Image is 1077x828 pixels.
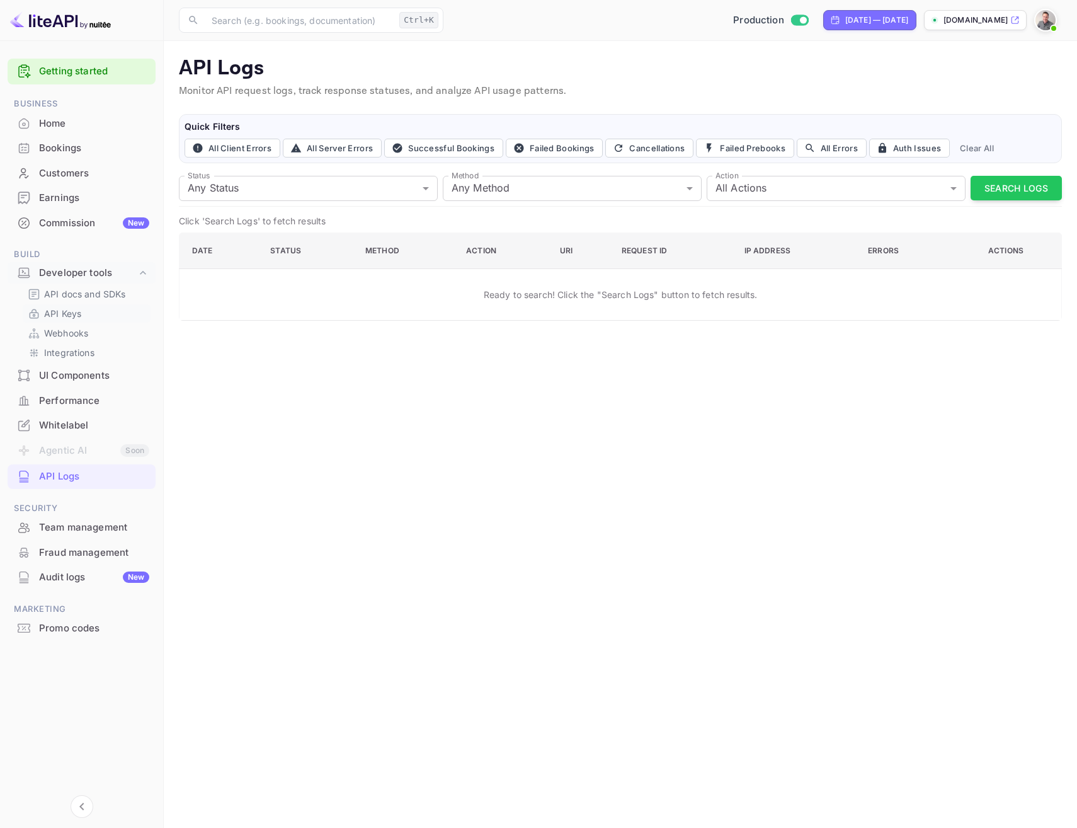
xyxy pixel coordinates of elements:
p: API Logs [179,56,1062,81]
a: Bookings [8,136,156,159]
th: Status [260,233,355,268]
th: Errors [858,233,953,268]
button: Cancellations [605,139,693,158]
a: Team management [8,515,156,539]
button: All Server Errors [283,139,382,158]
div: UI Components [39,369,149,383]
th: Request ID [612,233,734,268]
a: API Logs [8,464,156,488]
div: Performance [8,389,156,413]
div: Promo codes [8,616,156,641]
label: Action [715,170,739,181]
button: Collapse navigation [71,795,93,818]
span: Production [733,13,784,28]
label: Method [452,170,479,181]
div: Earnings [8,186,156,210]
a: API docs and SDKs [28,287,145,301]
div: Ctrl+K [399,12,438,28]
a: Audit logsNew [8,565,156,589]
div: Any Method [443,176,702,201]
div: Bookings [39,141,149,156]
p: Integrations [44,346,94,359]
div: Bookings [8,136,156,161]
a: Performance [8,389,156,412]
th: URI [550,233,612,268]
a: Fraud management [8,541,156,564]
p: [DOMAIN_NAME] [943,14,1008,26]
span: Build [8,248,156,262]
div: Commission [39,216,149,231]
div: Customers [39,166,149,181]
div: Integrations [23,343,151,362]
th: Date [179,233,261,268]
div: CommissionNew [8,211,156,236]
span: Security [8,502,156,515]
th: Method [355,233,456,268]
div: Whitelabel [39,418,149,433]
img: Mikael Söderberg [1035,10,1056,30]
div: Performance [39,394,149,408]
div: New [123,572,149,583]
div: Switch to Sandbox mode [728,13,813,28]
div: Any Status [179,176,438,201]
div: Webhooks [23,324,151,342]
div: UI Components [8,364,156,388]
div: API Logs [8,464,156,489]
span: Marketing [8,602,156,616]
img: LiteAPI logo [10,10,111,30]
span: Business [8,97,156,111]
div: Earnings [39,191,149,205]
a: Earnings [8,186,156,209]
button: Failed Prebooks [696,139,794,158]
button: Auth Issues [869,139,950,158]
div: Team management [8,515,156,540]
p: Webhooks [44,326,88,340]
div: Home [39,117,149,131]
a: CommissionNew [8,211,156,234]
button: Failed Bookings [506,139,603,158]
a: UI Components [8,364,156,387]
a: Getting started [39,64,149,79]
div: Developer tools [8,262,156,284]
h6: Quick Filters [185,120,1056,134]
button: All Errors [797,139,867,158]
div: Whitelabel [8,413,156,438]
a: Home [8,112,156,135]
div: New [123,217,149,229]
th: Actions [953,233,1062,268]
p: Monitor API request logs, track response statuses, and analyze API usage patterns. [179,84,1062,99]
th: Action [456,233,550,268]
p: Click 'Search Logs' to fetch results [179,214,1062,227]
div: Fraud management [39,546,149,560]
div: Promo codes [39,621,149,636]
div: Getting started [8,59,156,84]
div: All Actions [707,176,966,201]
div: Fraud management [8,541,156,565]
div: Home [8,112,156,136]
a: Whitelabel [8,413,156,437]
div: Customers [8,161,156,186]
button: All Client Errors [185,139,280,158]
a: Promo codes [8,616,156,640]
label: Status [188,170,210,181]
button: Successful Bookings [384,139,503,158]
input: Search (e.g. bookings, documentation) [204,8,394,33]
div: Audit logs [39,570,149,585]
div: [DATE] — [DATE] [845,14,908,26]
th: IP Address [734,233,858,268]
button: Clear All [955,139,999,158]
a: Webhooks [28,326,145,340]
p: API docs and SDKs [44,287,126,301]
div: API docs and SDKs [23,285,151,303]
div: Developer tools [39,266,137,280]
p: API Keys [44,307,81,320]
button: Search Logs [971,176,1062,200]
div: Audit logsNew [8,565,156,590]
p: Ready to search! Click the "Search Logs" button to fetch results. [484,288,758,301]
div: Team management [39,520,149,535]
div: API Logs [39,469,149,484]
a: Customers [8,161,156,185]
div: API Keys [23,304,151,323]
a: API Keys [28,307,145,320]
a: Integrations [28,346,145,359]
